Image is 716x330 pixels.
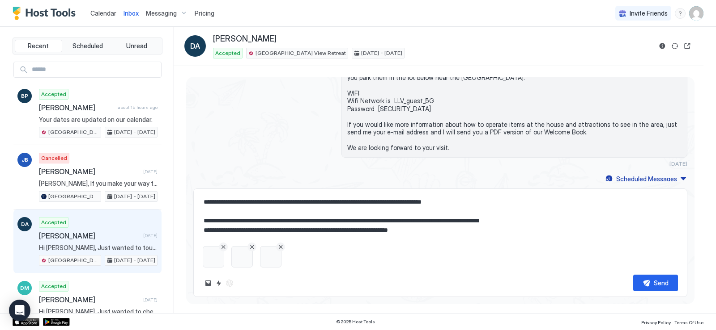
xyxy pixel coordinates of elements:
[64,40,111,52] button: Scheduled
[39,308,158,316] span: Hi [PERSON_NAME], Just wanted to check in and make sure you have everything you need? Hope you're...
[124,9,139,17] span: Inbox
[20,284,29,292] span: DM
[118,104,158,110] span: about 15 hours ago
[231,246,253,267] div: View image
[28,62,161,77] input: Input Field
[190,41,200,51] span: DA
[39,295,140,304] span: [PERSON_NAME]
[114,192,155,201] span: [DATE] - [DATE]
[41,154,67,162] span: Cancelled
[641,317,671,326] a: Privacy Policy
[13,7,80,20] a: Host Tools Logo
[39,116,158,124] span: Your dates are updated on our calendar.
[616,174,677,184] div: Scheduled Messages
[15,40,62,52] button: Recent
[48,256,99,264] span: [GEOGRAPHIC_DATA] View Retreat
[674,317,703,326] a: Terms Of Use
[124,8,139,18] a: Inbox
[114,256,155,264] span: [DATE] - [DATE]
[43,318,70,326] a: Google Play Store
[13,38,162,54] div: tab-group
[39,180,158,188] span: [PERSON_NAME], If you make your way to the north shore for a vacation remember [GEOGRAPHIC_DATA] ...
[146,9,177,17] span: Messaging
[48,192,99,201] span: [GEOGRAPHIC_DATA] View Retreat
[675,8,686,19] div: menu
[21,156,28,164] span: JB
[41,282,66,290] span: Accepted
[669,160,687,167] span: [DATE]
[682,41,693,51] button: Open reservation
[203,278,213,288] button: Upload image
[203,246,224,267] div: View image
[336,319,375,325] span: © 2025 Host Tools
[143,169,158,175] span: [DATE]
[361,49,402,57] span: [DATE] - [DATE]
[28,42,49,50] span: Recent
[21,220,29,228] span: DA
[213,34,277,44] span: [PERSON_NAME]
[256,49,346,57] span: [GEOGRAPHIC_DATA] View Retreat
[143,297,158,303] span: [DATE]
[689,6,703,21] div: User profile
[21,92,28,100] span: BP
[641,320,671,325] span: Privacy Policy
[9,300,30,321] div: Open Intercom Messenger
[143,233,158,238] span: [DATE]
[39,167,140,176] span: [PERSON_NAME]
[72,42,103,50] span: Scheduled
[276,242,285,251] button: Remove image
[633,275,678,291] button: Send
[48,128,99,136] span: [GEOGRAPHIC_DATA] View Retreat
[126,42,147,50] span: Unread
[113,40,160,52] button: Unread
[604,173,687,185] button: Scheduled Messages
[90,8,116,18] a: Calendar
[657,41,668,51] button: Reservation information
[219,242,228,251] button: Remove image
[669,41,680,51] button: Sync reservation
[654,278,669,288] div: Send
[39,231,140,240] span: [PERSON_NAME]
[39,244,158,252] span: Hi [PERSON_NAME], Just wanted to touch base and give you some more information about your stay. Y...
[630,9,668,17] span: Invite Friends
[213,278,224,288] button: Quick reply
[215,49,240,57] span: Accepted
[674,320,703,325] span: Terms Of Use
[247,242,256,251] button: Remove image
[39,103,114,112] span: [PERSON_NAME]
[41,90,66,98] span: Accepted
[114,128,155,136] span: [DATE] - [DATE]
[90,9,116,17] span: Calendar
[13,318,39,326] a: App Store
[260,246,281,267] div: View image
[195,9,214,17] span: Pricing
[41,218,66,226] span: Accepted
